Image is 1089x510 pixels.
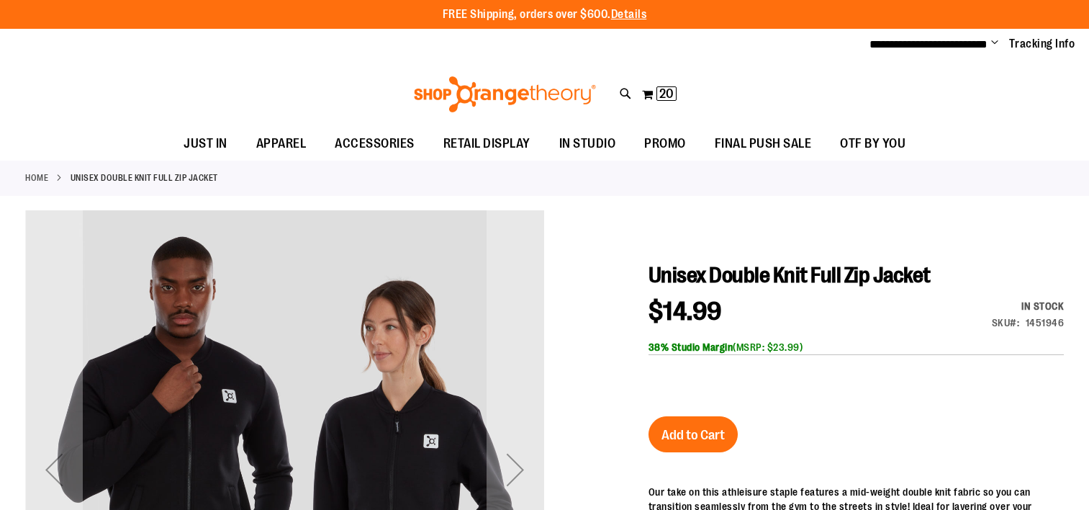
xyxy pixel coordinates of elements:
span: JUST IN [184,127,227,160]
span: PROMO [644,127,686,160]
div: (MSRP: $23.99) [649,340,1064,354]
strong: SKU [992,317,1020,328]
span: RETAIL DISPLAY [443,127,530,160]
a: ACCESSORIES [320,127,429,161]
span: ACCESSORIES [335,127,415,160]
b: 38% Studio Margin [649,341,733,353]
strong: Unisex Double Knit Full Zip Jacket [71,171,218,184]
a: PROMO [630,127,700,161]
a: Tracking Info [1009,36,1075,52]
button: Add to Cart [649,416,738,452]
a: IN STUDIO [545,127,631,161]
a: JUST IN [169,127,242,161]
div: In stock [992,299,1065,313]
span: IN STUDIO [559,127,616,160]
span: FINAL PUSH SALE [715,127,812,160]
span: Unisex Double Knit Full Zip Jacket [649,263,931,287]
a: Details [611,8,647,21]
p: FREE Shipping, orders over $600. [443,6,647,23]
span: Add to Cart [661,427,725,443]
a: RETAIL DISPLAY [429,127,545,161]
span: OTF BY YOU [840,127,905,160]
span: 20 [659,86,674,101]
img: Shop Orangetheory [412,76,598,112]
span: APPAREL [256,127,307,160]
span: $14.99 [649,297,722,326]
a: APPAREL [242,127,321,161]
a: FINAL PUSH SALE [700,127,826,160]
a: Home [25,171,48,184]
div: Availability [992,299,1065,313]
a: OTF BY YOU [826,127,920,161]
div: 1451946 [1026,316,1065,330]
button: Account menu [991,37,998,51]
